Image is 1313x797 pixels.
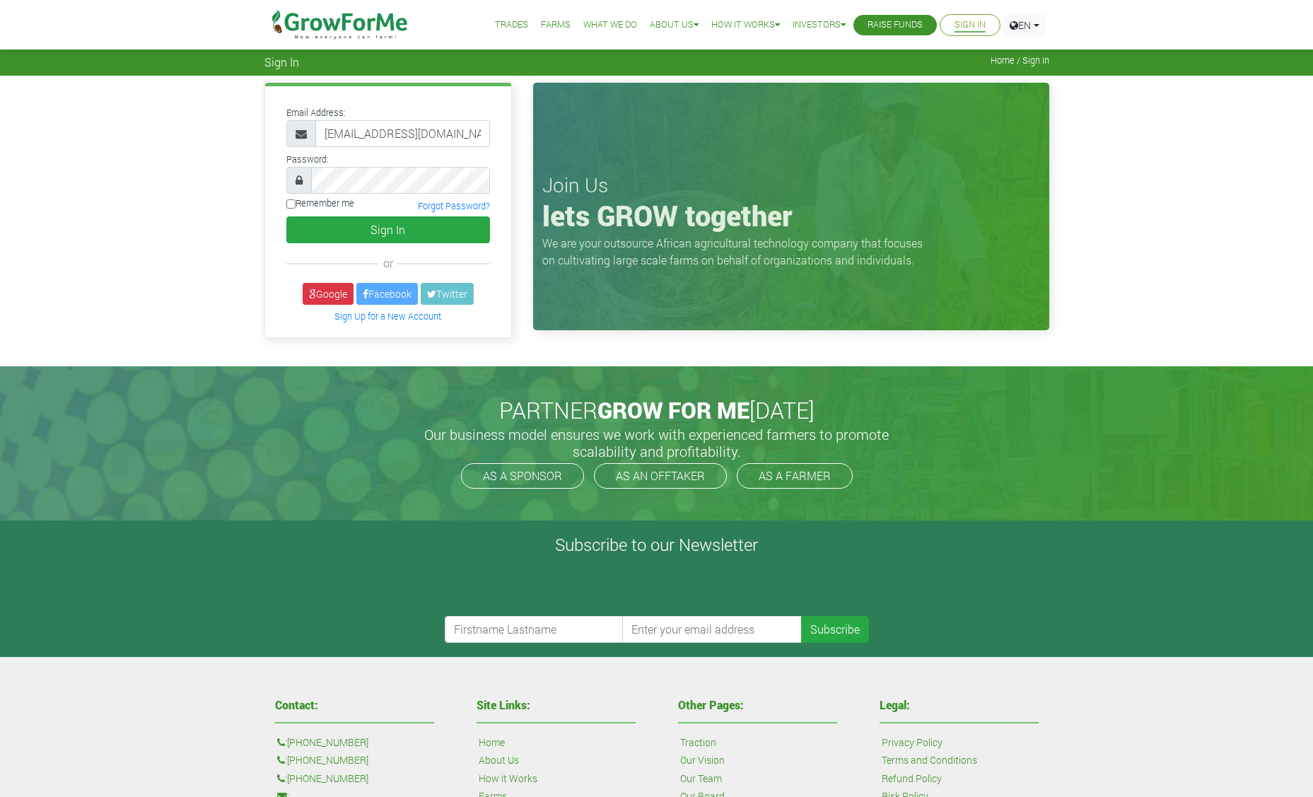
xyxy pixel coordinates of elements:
input: Enter your email address [622,616,802,643]
a: Privacy Policy [882,735,943,750]
a: Farms [541,18,571,33]
h4: Site Links: [477,699,636,711]
label: Remember me [286,197,354,210]
span: Home / Sign In [991,55,1049,66]
h4: Contact: [275,699,434,711]
input: Email Address [315,120,490,147]
a: Refund Policy [882,771,942,786]
button: Sign In [286,216,490,243]
a: [PHONE_NUMBER] [287,752,368,768]
p: : [277,752,432,768]
a: About Us [479,752,519,768]
a: Sign In [955,18,986,33]
iframe: reCAPTCHA [445,561,660,616]
a: Home [479,735,505,750]
button: Subscribe [801,616,869,643]
label: Email Address: [286,106,346,120]
p: We are your outsource African agricultural technology company that focuses on cultivating large s... [542,235,931,269]
a: Our Team [680,771,722,786]
a: Google [303,283,354,305]
a: [PHONE_NUMBER] [287,771,368,786]
h3: Join Us [542,173,1040,197]
span: GROW FOR ME [597,395,749,425]
a: Sign Up for a New Account [334,310,441,322]
h1: lets GROW together [542,199,1040,233]
h4: Other Pages: [678,699,837,711]
span: Sign In [264,55,299,69]
a: [PHONE_NUMBER] [287,735,368,750]
input: Remember me [286,199,296,209]
h4: Subscribe to our Newsletter [18,535,1295,555]
input: Firstname Lastname [445,616,624,643]
label: Password: [286,153,329,166]
a: About Us [650,18,699,33]
a: Traction [680,735,716,750]
h4: Legal: [880,699,1039,711]
a: Forgot Password? [418,200,490,211]
p: : [277,771,432,786]
h5: Our business model ensures we work with experienced farmers to promote scalability and profitabil... [409,426,904,460]
a: EN [1003,14,1046,36]
a: Terms and Conditions [882,752,977,768]
a: How it Works [711,18,780,33]
a: AS AN OFFTAKER [594,463,727,489]
a: Trades [495,18,528,33]
a: AS A SPONSOR [461,463,584,489]
a: AS A FARMER [737,463,853,489]
div: or [286,255,490,272]
a: Our Vision [680,752,725,768]
p: : [277,735,432,750]
a: Raise Funds [868,18,923,33]
a: Investors [793,18,846,33]
h2: PARTNER [DATE] [270,397,1044,424]
a: How it Works [479,771,537,786]
a: What We Do [583,18,637,33]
